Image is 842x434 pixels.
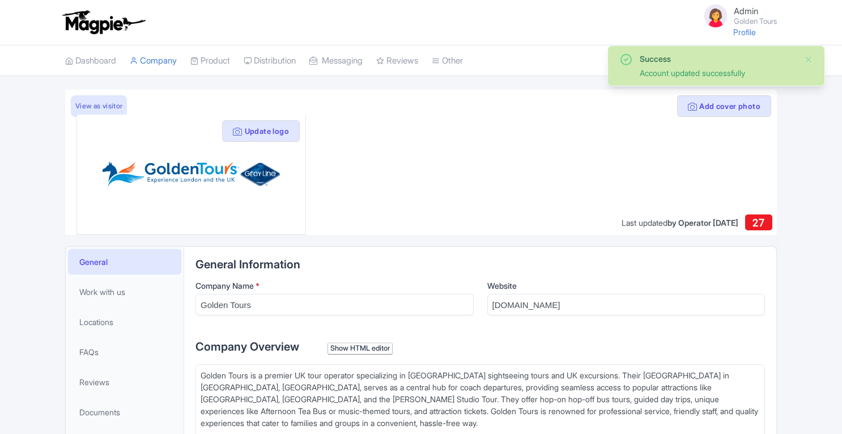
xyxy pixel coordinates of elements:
span: Locations [79,316,113,328]
span: General [79,256,108,268]
div: Account updated successfully [640,67,795,79]
span: by Operator [DATE] [667,218,738,227]
a: Product [190,45,230,77]
a: View as visitor [71,95,127,117]
a: Locations [68,309,181,335]
span: Company Overview [195,340,299,353]
h2: General Information [195,258,765,271]
a: Other [432,45,463,77]
a: Distribution [244,45,296,77]
div: Last updated [622,217,738,229]
span: Work with us [79,286,125,298]
a: Work with us [68,279,181,305]
small: Golden Tours [734,18,777,25]
button: Add cover photo [677,95,771,117]
a: Reviews [68,369,181,395]
img: logo-ab69f6fb50320c5b225c76a69d11143b.png [59,10,147,35]
span: FAQs [79,346,99,358]
span: Reviews [79,376,109,388]
a: Admin Golden Tours [695,2,777,30]
span: Website [487,281,517,290]
img: avatar_key_member-9c1dde93af8b07d7383eb8b5fb890c87.png [702,2,729,30]
a: Dashboard [65,45,116,77]
span: 27 [752,217,764,229]
a: Messaging [309,45,363,77]
a: FAQs [68,339,181,365]
a: Documents [68,399,181,425]
a: Company [130,45,177,77]
a: Reviews [376,45,418,77]
span: Company Name [195,281,254,290]
span: Admin [734,6,758,16]
span: Documents [79,406,120,418]
button: Close [804,53,813,66]
div: Show HTML editor [328,343,393,355]
a: General [68,249,181,275]
div: Success [640,53,795,65]
a: Profile [733,27,756,37]
img: wfa5ojgjzbtbixnhpogz.png [100,124,282,225]
button: Update logo [222,120,300,142]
